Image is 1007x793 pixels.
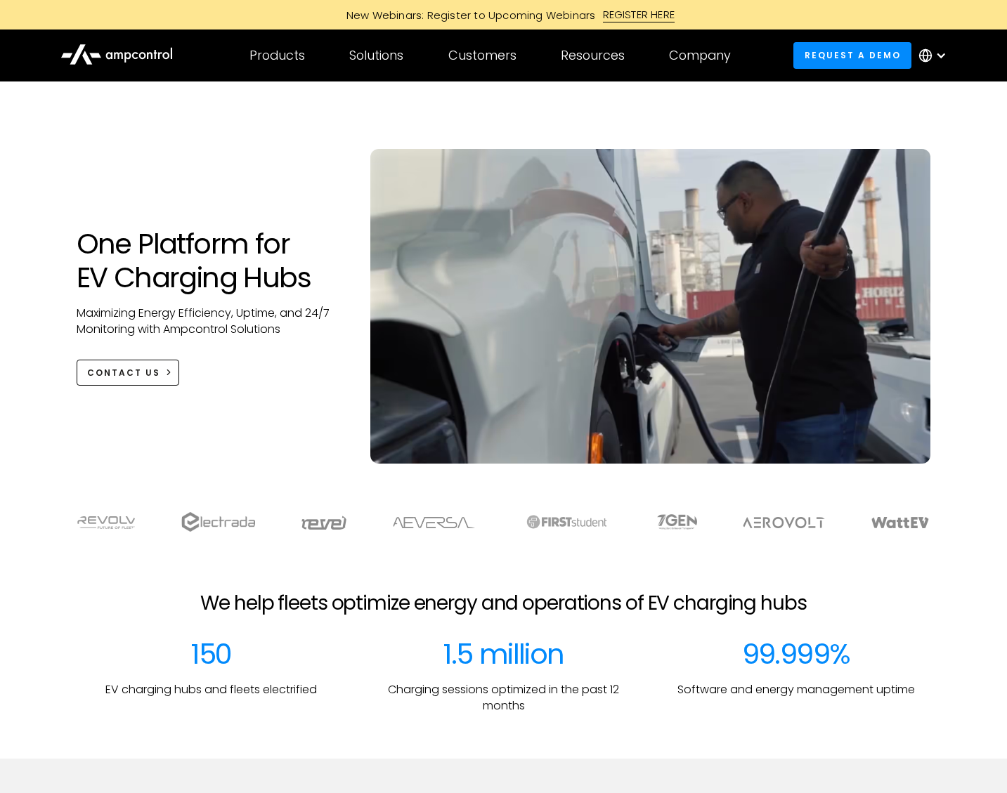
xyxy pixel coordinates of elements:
[603,7,675,22] div: REGISTER HERE
[742,637,850,671] div: 99.999%
[448,48,517,63] div: Customers
[249,48,305,63] div: Products
[561,48,625,63] div: Resources
[188,7,820,22] a: New Webinars: Register to Upcoming WebinarsREGISTER HERE
[793,42,911,68] a: Request a demo
[677,682,915,697] p: Software and energy management uptime
[369,682,639,714] p: Charging sessions optimized in the past 12 months
[105,682,317,697] p: EV charging hubs and fleets electrified
[77,360,180,386] a: CONTACT US
[349,48,403,63] div: Solutions
[332,8,603,22] div: New Webinars: Register to Upcoming Webinars
[77,227,343,294] h1: One Platform for EV Charging Hubs
[181,512,255,532] img: electrada logo
[190,637,231,671] div: 150
[77,306,343,337] p: Maximizing Energy Efficiency, Uptime, and 24/7 Monitoring with Ampcontrol Solutions
[742,517,826,528] img: Aerovolt Logo
[200,591,806,615] h2: We help fleets optimize energy and operations of EV charging hubs
[87,367,160,379] div: CONTACT US
[669,48,731,63] div: Company
[443,637,564,671] div: 1.5 million
[871,517,930,528] img: WattEV logo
